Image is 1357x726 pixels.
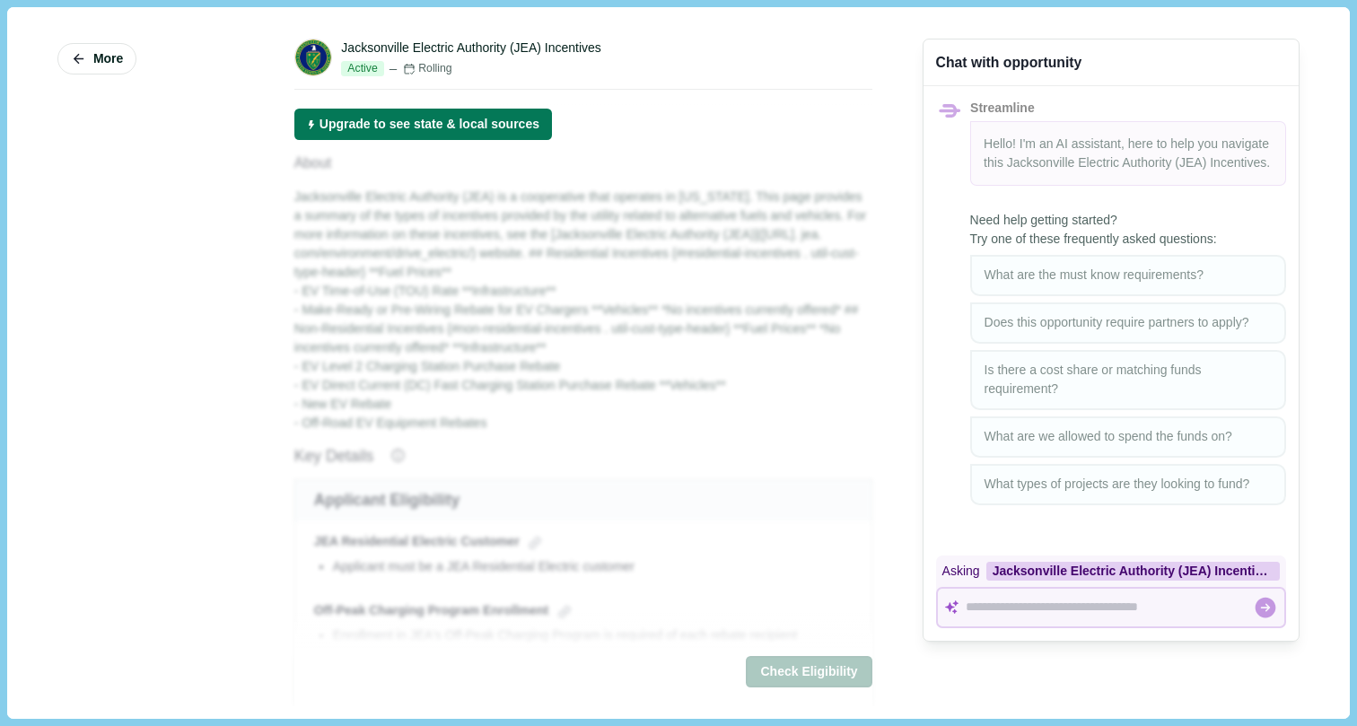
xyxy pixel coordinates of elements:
[1007,155,1266,170] span: Jacksonville Electric Authority (JEA) Incentives
[295,39,331,75] img: DOE.png
[341,61,383,77] span: Active
[403,61,452,77] div: Rolling
[936,52,1082,73] div: Chat with opportunity
[746,656,871,687] button: Check Eligibility
[986,562,1280,581] div: Jacksonville Electric Authority (JEA) Incentives
[57,43,136,74] button: More
[341,39,600,57] div: Jacksonville Electric Authority (JEA) Incentives
[970,211,1286,249] span: Need help getting started? Try one of these frequently asked questions:
[984,136,1270,170] span: Hello! I'm an AI assistant, here to help you navigate this .
[294,109,552,140] button: Upgrade to see state & local sources
[936,555,1286,587] div: Asking
[970,101,1035,115] span: Streamline
[93,51,123,66] span: More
